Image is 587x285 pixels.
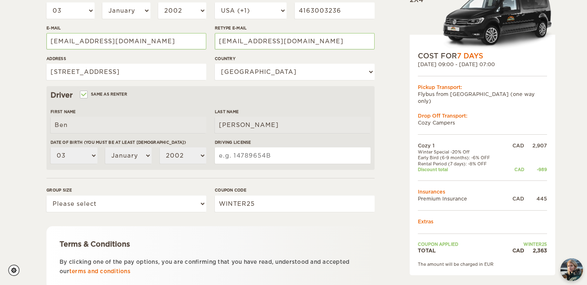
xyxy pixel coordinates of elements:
label: Country [215,56,375,62]
div: 445 [524,195,547,202]
td: Rental Period (7 days): -8% OFF [418,160,505,166]
div: Pickup Transport: [418,84,547,91]
div: CAD [505,142,524,149]
td: Flybus from [GEOGRAPHIC_DATA] (one way only) [418,91,547,105]
input: e.g. Smith [215,117,371,133]
div: CAD [505,247,524,254]
td: Winter Special -20% Off [418,149,505,155]
input: e.g. example@example.com [46,33,206,49]
div: The amount will be charged in EUR [418,261,547,267]
div: Driver [51,90,371,100]
p: By clicking one of the pay options, you are confirming that you have read, understood and accepte... [60,257,362,276]
img: Freyja at Cozy Campers [561,258,583,281]
div: Terms & Conditions [60,239,362,249]
label: First Name [51,109,206,115]
td: TOTAL [418,247,505,254]
input: e.g. William [51,117,206,133]
label: Same as renter [81,90,127,98]
a: Cookie settings [8,265,25,276]
div: Drop Off Transport: [418,112,547,119]
label: Last Name [215,109,371,115]
div: [DATE] 09:00 - [DATE] 07:00 [418,61,547,68]
div: CAD [505,167,524,172]
div: COST FOR [418,51,547,61]
td: Early Bird (6-9 months): -6% OFF [418,155,505,160]
td: Insurances [418,188,547,195]
label: Address [46,56,206,62]
label: E-mail [46,25,206,31]
td: Cozy Campers [418,119,547,126]
td: Premium Insurance [418,195,505,202]
button: chat-button [561,258,583,281]
label: Driving License [215,139,371,145]
div: 2,363 [524,247,547,254]
label: Date of birth (You must be at least [DEMOGRAPHIC_DATA]) [51,139,206,145]
td: Extras [418,218,547,225]
input: e.g. 14789654B [215,147,371,164]
div: CAD [505,195,524,202]
input: e.g. 1 234 567 890 [295,2,375,19]
td: Coupon applied [418,241,505,247]
input: e.g. Street, City, Zip Code [46,64,206,80]
div: 2,907 [524,142,547,149]
label: Coupon code [215,187,375,193]
td: Cozy 1 [418,142,505,149]
span: 7 Days [457,52,483,60]
label: Retype E-mail [215,25,375,31]
a: terms and conditions [69,268,130,274]
input: Same as renter [81,93,86,98]
div: -989 [524,167,547,172]
td: Discount total [418,167,505,172]
td: WINTER25 [505,241,547,247]
label: Group size [46,187,206,193]
input: e.g. example@example.com [215,33,375,49]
